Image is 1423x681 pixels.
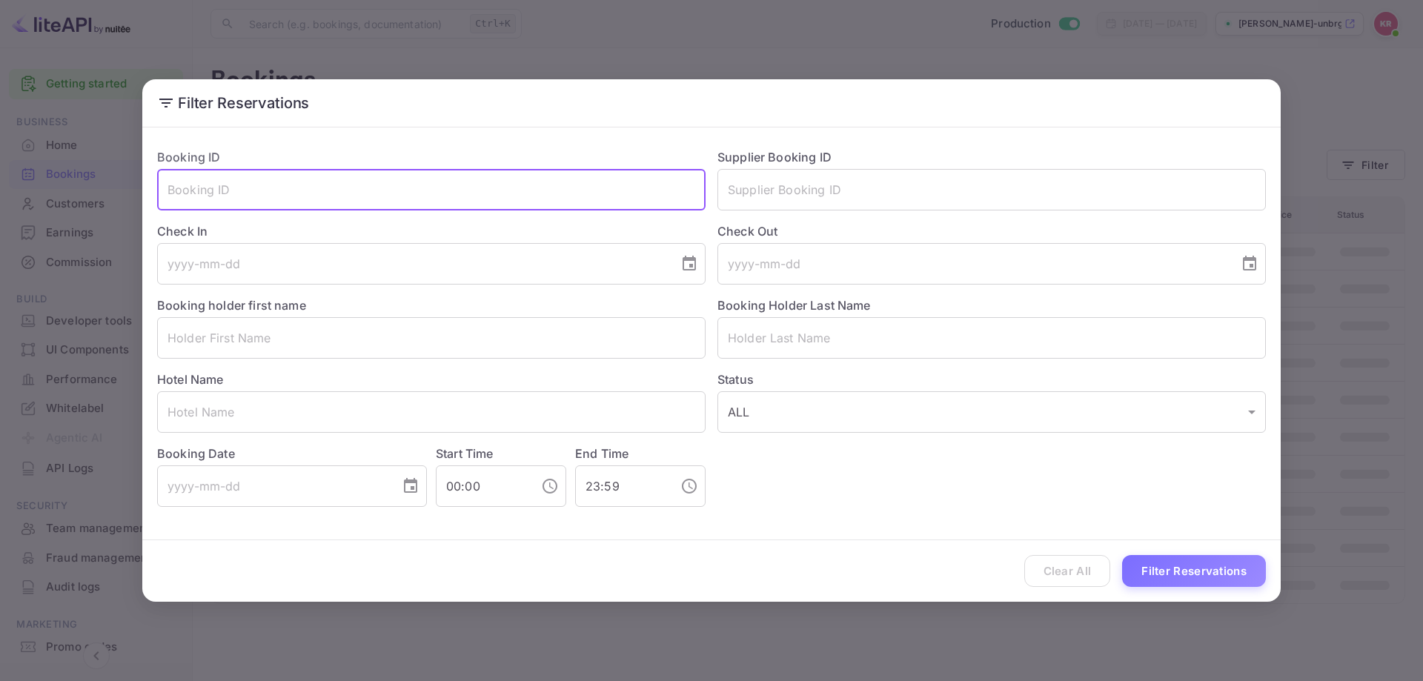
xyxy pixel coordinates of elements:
[157,317,706,359] input: Holder First Name
[535,471,565,501] button: Choose time, selected time is 12:00 AM
[157,372,224,387] label: Hotel Name
[157,445,427,462] label: Booking Date
[157,243,669,285] input: yyyy-mm-dd
[157,391,706,433] input: Hotel Name
[717,298,871,313] label: Booking Holder Last Name
[157,298,306,313] label: Booking holder first name
[436,446,494,461] label: Start Time
[717,169,1266,210] input: Supplier Booking ID
[396,471,425,501] button: Choose date
[575,446,628,461] label: End Time
[142,79,1281,127] h2: Filter Reservations
[436,465,529,507] input: hh:mm
[1122,555,1266,587] button: Filter Reservations
[717,243,1229,285] input: yyyy-mm-dd
[157,169,706,210] input: Booking ID
[717,222,1266,240] label: Check Out
[674,471,704,501] button: Choose time, selected time is 11:59 PM
[1235,249,1264,279] button: Choose date
[157,222,706,240] label: Check In
[717,150,832,165] label: Supplier Booking ID
[674,249,704,279] button: Choose date
[157,465,390,507] input: yyyy-mm-dd
[575,465,669,507] input: hh:mm
[717,391,1266,433] div: ALL
[717,371,1266,388] label: Status
[157,150,221,165] label: Booking ID
[717,317,1266,359] input: Holder Last Name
